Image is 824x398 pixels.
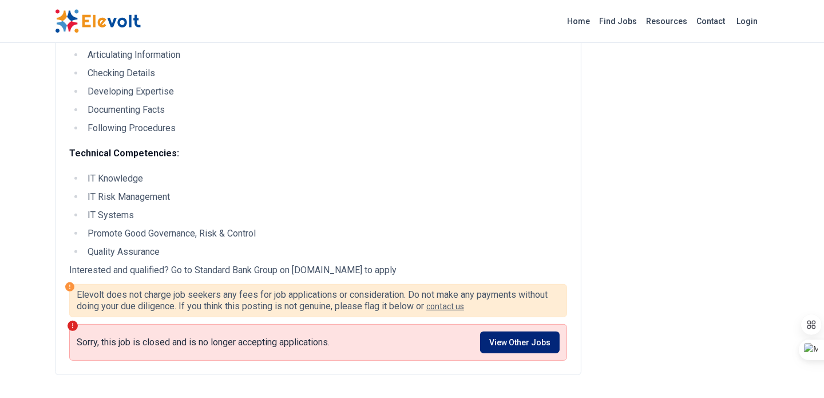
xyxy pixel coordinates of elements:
[84,121,567,135] li: Following Procedures
[480,332,560,353] a: View Other Jobs
[84,48,567,62] li: Articulating Information
[69,263,567,277] p: Interested and qualified? Go to Standard Bank Group on [DOMAIN_NAME] to apply
[55,9,141,33] img: Elevolt
[84,208,567,222] li: IT Systems
[77,337,330,348] p: Sorry, this job is closed and is no longer accepting applications.
[84,190,567,204] li: IT Risk Management
[730,10,764,33] a: Login
[84,172,567,186] li: IT Knowledge
[426,302,464,311] a: contact us
[77,289,560,312] p: Elevolt does not charge job seekers any fees for job applications or consideration. Do not make a...
[562,12,595,30] a: Home
[69,148,179,159] strong: Technical Competencies:
[84,85,567,98] li: Developing Expertise
[641,12,692,30] a: Resources
[84,103,567,117] li: Documenting Facts
[84,66,567,80] li: Checking Details
[767,343,824,398] iframe: Chat Widget
[692,12,730,30] a: Contact
[595,12,641,30] a: Find Jobs
[84,245,567,259] li: Quality Assurance
[84,227,567,241] li: Promote Good Governance, Risk & Control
